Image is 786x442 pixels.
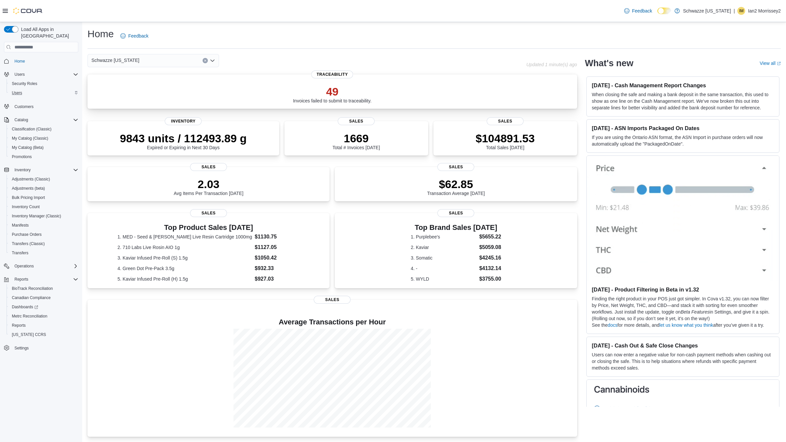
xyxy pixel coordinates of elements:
[1,165,81,175] button: Inventory
[9,312,50,320] a: Metrc Reconciliation
[9,321,78,329] span: Reports
[9,331,49,339] a: [US_STATE] CCRS
[14,59,25,64] span: Home
[12,186,45,191] span: Adjustments (beta)
[117,244,252,251] dt: 2. 710 Labs Live Rosin AIO 1g
[592,125,774,131] h3: [DATE] - ASN Imports Packaged On Dates
[255,275,300,283] dd: $927.03
[9,331,78,339] span: Washington CCRS
[14,104,34,109] span: Customers
[311,70,353,78] span: Traceability
[657,8,671,14] input: Dark Mode
[9,134,51,142] a: My Catalog (Classic)
[659,322,713,328] a: let us know what you think
[9,175,78,183] span: Adjustments (Classic)
[14,167,31,173] span: Inventory
[12,166,33,174] button: Inventory
[7,248,81,258] button: Transfers
[255,233,300,241] dd: $1130.75
[734,7,735,15] p: |
[93,318,572,326] h4: Average Transactions per Hour
[9,184,78,192] span: Adjustments (beta)
[9,212,78,220] span: Inventory Manager (Classic)
[174,178,243,191] p: 2.03
[437,163,474,171] span: Sales
[12,314,47,319] span: Metrc Reconciliation
[9,231,44,238] a: Purchase Orders
[592,134,774,147] p: If you are using the Ontario ASN format, the ASN Import in purchase orders will now automatically...
[411,255,477,261] dt: 3. Somatic
[7,239,81,248] button: Transfers (Classic)
[12,70,78,78] span: Users
[12,166,78,174] span: Inventory
[12,295,51,300] span: Canadian Compliance
[526,62,577,67] p: Updated 1 minute(s) ago
[14,263,34,269] span: Operations
[7,230,81,239] button: Purchase Orders
[117,276,252,282] dt: 5. Kaviar Infused Pre-Roll (H) 1.5g
[7,79,81,88] button: Security Roles
[9,153,78,161] span: Promotions
[7,312,81,321] button: Metrc Reconciliation
[12,103,36,111] a: Customers
[7,124,81,134] button: Classification (Classic)
[479,264,501,272] dd: $4132.14
[9,194,78,202] span: Bulk Pricing Import
[12,126,52,132] span: Classification (Classic)
[7,321,81,330] button: Reports
[293,85,372,98] p: 49
[165,117,202,125] span: Inventory
[411,234,477,240] dt: 1. Purplebee's
[117,265,252,272] dt: 4. Green Dot Pre-Pack 3.5g
[748,7,781,15] p: Ian2 Morrissey2
[12,323,26,328] span: Reports
[12,145,44,150] span: My Catalog (Beta)
[9,80,40,88] a: Security Roles
[9,144,46,152] a: My Catalog (Beta)
[12,275,78,283] span: Reports
[9,175,53,183] a: Adjustments (Classic)
[7,152,81,161] button: Promotions
[1,343,81,353] button: Settings
[592,295,774,322] p: Finding the right product in your POS just got simpler. In Cova v1.32, you can now filter by Pric...
[12,344,78,352] span: Settings
[117,255,252,261] dt: 3. Kaviar Infused Pre-Roll (S) 1.5g
[7,88,81,97] button: Users
[7,184,81,193] button: Adjustments (beta)
[314,296,351,304] span: Sales
[9,240,47,248] a: Transfers (Classic)
[592,91,774,111] p: When closing the safe and making a bank deposit in the same transaction, this used to show as one...
[14,117,28,123] span: Catalog
[12,275,31,283] button: Reports
[12,286,53,291] span: BioTrack Reconciliation
[1,262,81,271] button: Operations
[12,57,78,65] span: Home
[210,58,215,63] button: Open list of options
[117,224,300,232] h3: Top Product Sales [DATE]
[592,342,774,349] h3: [DATE] - Cash Out & Safe Close Changes
[9,303,41,311] a: Dashboards
[91,56,139,64] span: Schwazze [US_STATE]
[14,345,29,351] span: Settings
[338,117,375,125] span: Sales
[7,284,81,293] button: BioTrack Reconciliation
[9,89,78,97] span: Users
[592,82,774,89] h3: [DATE] - Cash Management Report Changes
[4,54,78,370] nav: Complex example
[9,203,42,211] a: Inventory Count
[9,194,48,202] a: Bulk Pricing Import
[12,57,28,65] a: Home
[9,125,54,133] a: Classification (Classic)
[9,80,78,88] span: Security Roles
[12,223,29,228] span: Manifests
[9,221,78,229] span: Manifests
[174,178,243,196] div: Avg Items Per Transaction [DATE]
[479,233,501,241] dd: $5655.22
[585,58,633,69] h2: What's new
[592,286,774,293] h3: [DATE] - Product Filtering in Beta in v1.32
[14,277,28,282] span: Reports
[12,344,31,352] a: Settings
[9,221,31,229] a: Manifests
[9,203,78,211] span: Inventory Count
